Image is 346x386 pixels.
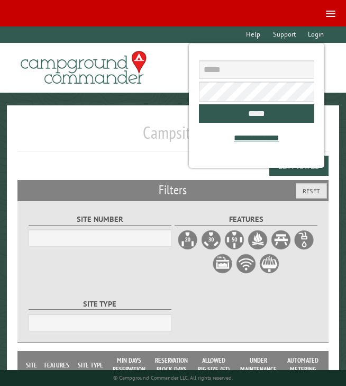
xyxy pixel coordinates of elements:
th: Under Maintenance [235,351,282,379]
label: 30A Electrical Hookup [201,229,222,250]
img: Campground Commander [17,47,150,88]
button: Reset [296,183,327,199]
th: Reservation Block Days [150,351,193,379]
label: Picnic Table [270,229,292,250]
th: Site [23,351,40,379]
th: Features [40,351,74,379]
label: WiFi Service [235,253,257,274]
th: Min Days Reservation [107,351,150,379]
h1: Campsites [17,122,329,151]
th: Allowed Rig Size (ft) [193,351,234,379]
a: Support [268,26,301,43]
label: Water Hookup [294,229,315,250]
label: Site Type [29,298,171,310]
small: © Campground Commander LLC. All rights reserved. [113,374,233,381]
th: Site Type [74,351,107,379]
label: Firepit [247,229,268,250]
label: 50A Electrical Hookup [224,229,245,250]
label: Sewer Hookup [212,253,233,274]
a: Help [241,26,266,43]
label: Features [175,213,317,226]
th: Automated metering [281,351,324,379]
label: Grill [259,253,280,274]
h2: Filters [17,180,329,200]
label: Site Number [29,213,171,226]
a: Login [303,26,329,43]
label: 20A Electrical Hookup [177,229,198,250]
